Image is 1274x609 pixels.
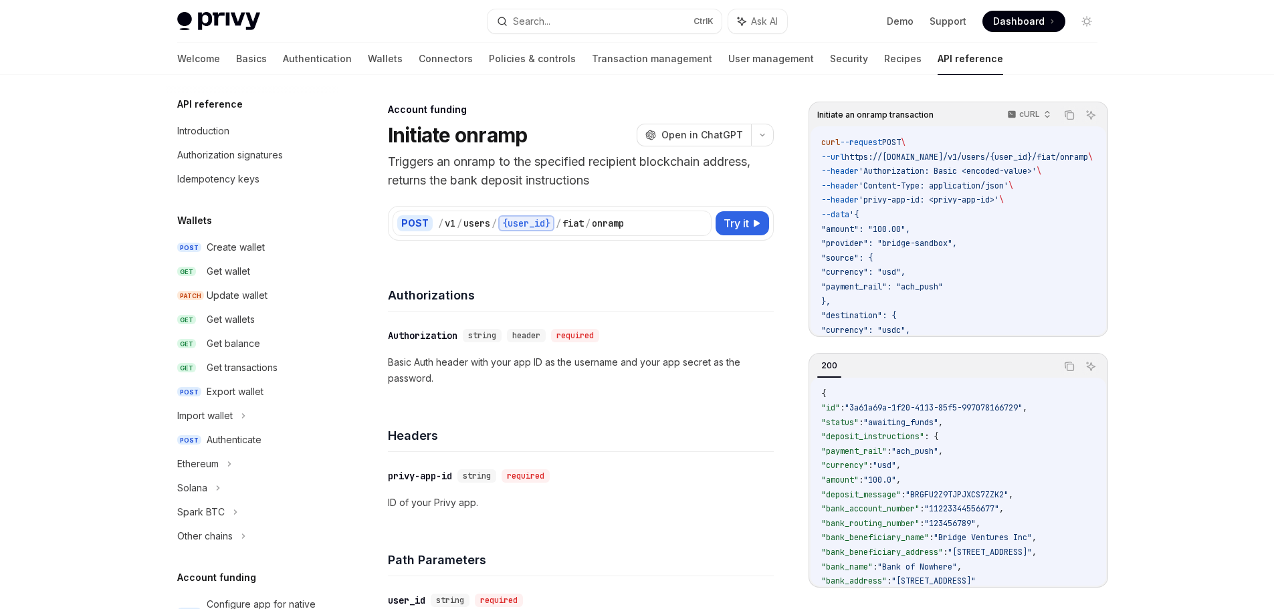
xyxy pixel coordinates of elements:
[167,283,338,308] a: PATCHUpdate wallet
[924,503,999,514] span: "11223344556677"
[207,360,278,376] div: Get transactions
[1000,104,1057,126] button: cURL
[388,594,425,607] div: user_id
[821,166,859,176] span: --header
[999,503,1004,514] span: ,
[388,469,452,483] div: privy-app-id
[821,137,840,148] span: curl
[513,13,550,29] div: Search...
[821,238,957,249] span: "provider": "bridge-sandbox",
[817,358,841,374] div: 200
[884,43,922,75] a: Recipes
[177,43,220,75] a: Welcome
[840,137,882,148] span: --request
[821,402,840,413] span: "id"
[207,336,260,352] div: Get balance
[882,137,901,148] span: POST
[177,435,201,445] span: POST
[177,12,260,31] img: light logo
[821,310,896,321] span: "destination": {
[821,503,920,514] span: "bank_account_number"
[821,460,868,471] span: "currency"
[562,217,584,230] div: fiat
[177,480,207,496] div: Solana
[1032,547,1037,558] span: ,
[475,594,523,607] div: required
[821,431,924,442] span: "deposit_instructions"
[1037,166,1041,176] span: \
[457,217,462,230] div: /
[388,495,774,511] p: ID of your Privy app.
[821,388,826,399] span: {
[436,595,464,606] span: string
[1082,358,1099,375] button: Ask AI
[551,329,599,342] div: required
[887,446,891,457] span: :
[1008,180,1013,191] span: \
[167,143,338,167] a: Authorization signatures
[177,528,233,544] div: Other chains
[934,532,1032,543] span: "Bridge Ventures Inc"
[821,518,920,529] span: "bank_routing_number"
[891,576,976,586] span: "[STREET_ADDRESS]"
[661,128,743,142] span: Open in ChatGPT
[1082,106,1099,124] button: Ask AI
[821,576,887,586] span: "bank_address"
[388,354,774,386] p: Basic Auth header with your app ID as the username and your app secret as the password.
[492,217,497,230] div: /
[817,110,934,120] span: Initiate an onramp transaction
[840,402,845,413] span: :
[167,167,338,191] a: Idempotency keys
[167,119,338,143] a: Introduction
[637,124,751,146] button: Open in ChatGPT
[167,332,338,356] a: GETGet balance
[999,195,1004,205] span: \
[859,195,999,205] span: 'privy-app-id: <privy-app-id>'
[177,315,196,325] span: GET
[887,15,914,28] a: Demo
[1061,358,1078,375] button: Copy the contents from the code block
[177,123,229,139] div: Introduction
[1019,109,1040,120] p: cURL
[751,15,778,28] span: Ask AI
[207,287,268,303] div: Update wallet
[821,296,831,307] span: },
[821,562,873,572] span: "bank_name"
[177,213,212,229] h5: Wallets
[177,504,225,520] div: Spark BTC
[177,387,201,397] span: POST
[512,330,540,341] span: header
[938,417,943,428] span: ,
[388,152,774,190] p: Triggers an onramp to the specified recipient blockchain address, returns the bank deposit instru...
[873,460,896,471] span: "usd"
[388,551,774,569] h4: Path Parameters
[724,215,749,231] span: Try it
[167,428,338,452] a: POSTAuthenticate
[498,215,554,231] div: {user_id}
[863,475,896,485] span: "100.0"
[887,576,891,586] span: :
[957,562,962,572] span: ,
[177,171,259,187] div: Idempotency keys
[177,243,201,253] span: POST
[859,180,1008,191] span: 'Content-Type: application/json'
[177,570,256,586] h5: Account funding
[868,460,873,471] span: :
[463,217,490,230] div: users
[982,11,1065,32] a: Dashboard
[821,281,943,292] span: "payment_rail": "ach_push"
[592,217,624,230] div: onramp
[891,446,938,457] span: "ach_push"
[167,308,338,332] a: GETGet wallets
[556,217,561,230] div: /
[368,43,403,75] a: Wallets
[1023,402,1027,413] span: ,
[488,9,722,33] button: Search...CtrlK
[167,380,338,404] a: POSTExport wallet
[177,339,196,349] span: GET
[716,211,769,235] button: Try it
[397,215,433,231] div: POST
[445,217,455,230] div: v1
[993,15,1045,28] span: Dashboard
[901,489,906,500] span: :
